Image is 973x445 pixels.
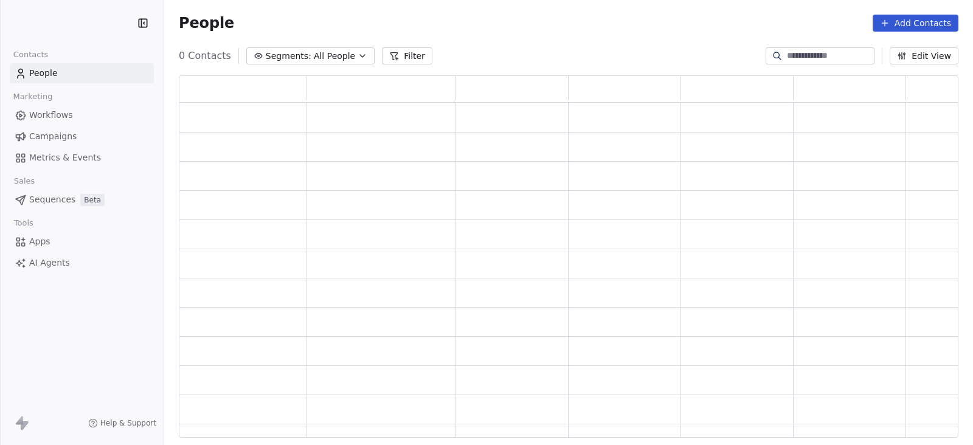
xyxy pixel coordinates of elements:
[29,130,77,143] span: Campaigns
[29,257,70,269] span: AI Agents
[10,232,154,252] a: Apps
[29,151,101,164] span: Metrics & Events
[10,105,154,125] a: Workflows
[80,194,105,206] span: Beta
[8,88,58,106] span: Marketing
[890,47,958,64] button: Edit View
[29,67,58,80] span: People
[29,235,50,248] span: Apps
[10,63,154,83] a: People
[100,418,156,428] span: Help & Support
[314,50,355,63] span: All People
[10,190,154,210] a: SequencesBeta
[88,418,156,428] a: Help & Support
[29,193,75,206] span: Sequences
[10,148,154,168] a: Metrics & Events
[29,109,73,122] span: Workflows
[179,14,234,32] span: People
[9,214,38,232] span: Tools
[9,172,40,190] span: Sales
[179,49,231,63] span: 0 Contacts
[8,46,54,64] span: Contacts
[10,126,154,147] a: Campaigns
[382,47,432,64] button: Filter
[10,253,154,273] a: AI Agents
[266,50,311,63] span: Segments:
[873,15,958,32] button: Add Contacts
